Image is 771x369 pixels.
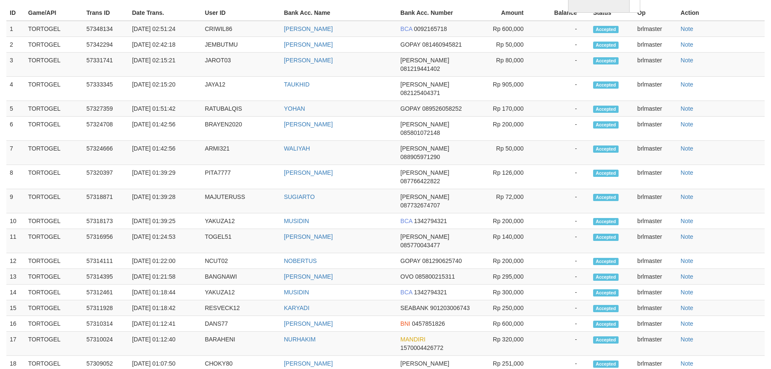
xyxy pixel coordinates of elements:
[83,101,129,117] td: 57327359
[129,332,201,356] td: [DATE] 01:12:40
[536,117,590,141] td: -
[83,285,129,300] td: 57312461
[473,5,536,21] th: Amount
[25,300,83,316] td: TORTOGEL
[400,344,443,351] span: 1570004426772
[473,53,536,77] td: Rp 80,000
[473,165,536,189] td: Rp 126,000
[284,25,333,32] a: [PERSON_NAME]
[536,253,590,269] td: -
[83,117,129,141] td: 57324708
[25,253,83,269] td: TORTOGEL
[593,170,619,177] span: Accepted
[400,25,412,32] span: BCA
[83,141,129,165] td: 57324666
[25,21,83,37] td: TORTOGEL
[473,316,536,332] td: Rp 600,000
[25,316,83,332] td: TORTOGEL
[25,189,83,213] td: TORTOGEL
[536,316,590,332] td: -
[201,21,280,37] td: CRIWIL86
[400,289,412,296] span: BCA
[536,165,590,189] td: -
[284,193,315,200] a: SUGIARTO
[400,178,440,184] span: 087766422822
[129,269,201,285] td: [DATE] 01:21:58
[473,213,536,229] td: Rp 200,000
[634,213,677,229] td: brlmaster
[536,332,590,356] td: -
[129,141,201,165] td: [DATE] 01:42:56
[536,189,590,213] td: -
[681,289,693,296] a: Note
[6,300,25,316] td: 15
[681,121,693,128] a: Note
[6,269,25,285] td: 13
[634,300,677,316] td: brlmaster
[25,53,83,77] td: TORTOGEL
[681,273,693,280] a: Note
[593,289,619,296] span: Accepted
[473,229,536,253] td: Rp 140,000
[6,77,25,101] td: 4
[129,316,201,332] td: [DATE] 01:12:41
[83,300,129,316] td: 57311928
[83,253,129,269] td: 57314111
[473,300,536,316] td: Rp 250,000
[284,289,309,296] a: MUSIDIN
[473,141,536,165] td: Rp 50,000
[201,269,280,285] td: BANGNAWI
[25,229,83,253] td: TORTOGEL
[284,105,305,112] a: YOHAN
[473,77,536,101] td: Rp 905,000
[129,253,201,269] td: [DATE] 01:22:00
[422,257,461,264] span: 081290625740
[400,218,412,224] span: BCA
[6,316,25,332] td: 16
[284,81,310,88] a: TAUKHID
[536,53,590,77] td: -
[6,213,25,229] td: 10
[129,117,201,141] td: [DATE] 01:42:56
[681,145,693,152] a: Note
[634,332,677,356] td: brlmaster
[634,37,677,53] td: brlmaster
[6,332,25,356] td: 17
[422,41,461,48] span: 081460945821
[25,5,83,21] th: Game/API
[536,269,590,285] td: -
[284,41,333,48] a: [PERSON_NAME]
[6,53,25,77] td: 3
[634,229,677,253] td: brlmaster
[593,145,619,153] span: Accepted
[129,165,201,189] td: [DATE] 01:39:29
[681,105,693,112] a: Note
[536,21,590,37] td: -
[201,189,280,213] td: MAJUTERUSS
[284,57,333,64] a: [PERSON_NAME]
[681,193,693,200] a: Note
[284,218,309,224] a: MUSIDIN
[400,81,449,88] span: [PERSON_NAME]
[536,101,590,117] td: -
[593,234,619,241] span: Accepted
[473,21,536,37] td: Rp 600,000
[681,257,693,264] a: Note
[6,189,25,213] td: 9
[473,269,536,285] td: Rp 295,000
[473,332,536,356] td: Rp 320,000
[593,121,619,129] span: Accepted
[400,169,449,176] span: [PERSON_NAME]
[593,106,619,113] span: Accepted
[201,316,280,332] td: DANS77
[536,285,590,300] td: -
[83,37,129,53] td: 57342294
[634,5,677,21] th: Op
[400,320,410,327] span: BNI
[284,320,333,327] a: [PERSON_NAME]
[83,21,129,37] td: 57348134
[681,57,693,64] a: Note
[593,57,619,64] span: Accepted
[593,26,619,33] span: Accepted
[536,300,590,316] td: -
